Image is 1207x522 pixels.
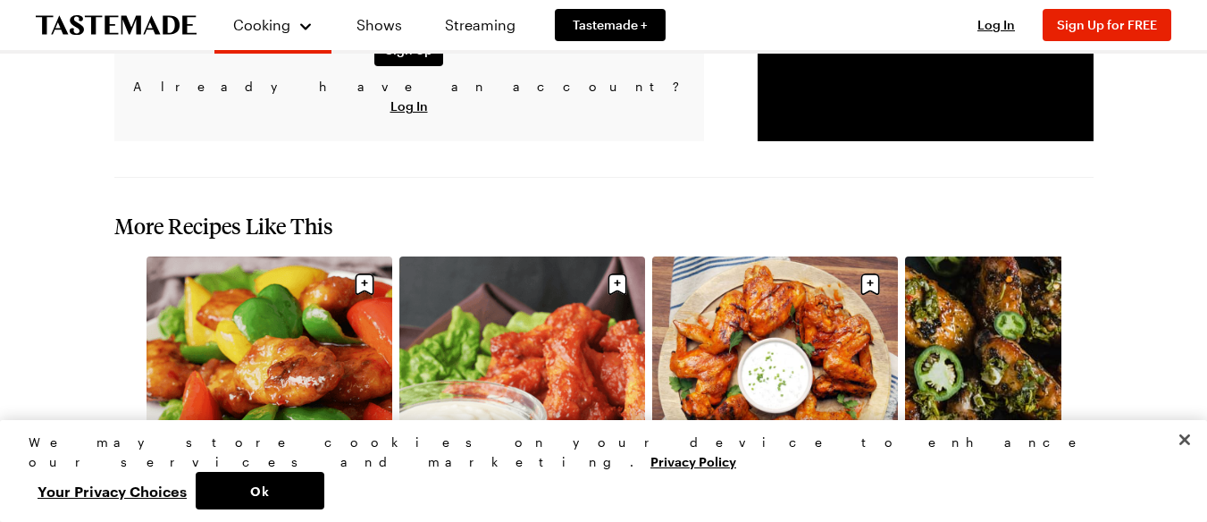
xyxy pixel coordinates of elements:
button: Save recipe [348,267,381,301]
h2: More Recipes Like This [114,214,1094,239]
span: Cooking [233,16,290,33]
p: Already have an account? [129,77,690,116]
div: Privacy [29,433,1163,509]
a: To Tastemade Home Page [36,15,197,36]
span: Sign Up for FREE [1057,17,1157,32]
span: Tastemade + [573,16,648,34]
button: Ok [196,472,324,509]
button: Cooking [232,7,314,43]
button: Log In [960,16,1032,34]
button: Sign Up for FREE [1043,9,1171,41]
button: Log In [390,97,428,115]
button: Your Privacy Choices [29,472,196,509]
span: Log In [977,17,1015,32]
div: We may store cookies on your device to enhance our services and marketing. [29,433,1163,472]
button: Close [1165,420,1204,459]
button: Save recipe [853,267,887,301]
button: Save recipe [600,267,634,301]
a: Tastemade + [555,9,666,41]
a: More information about your privacy, opens in a new tab [650,452,736,469]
